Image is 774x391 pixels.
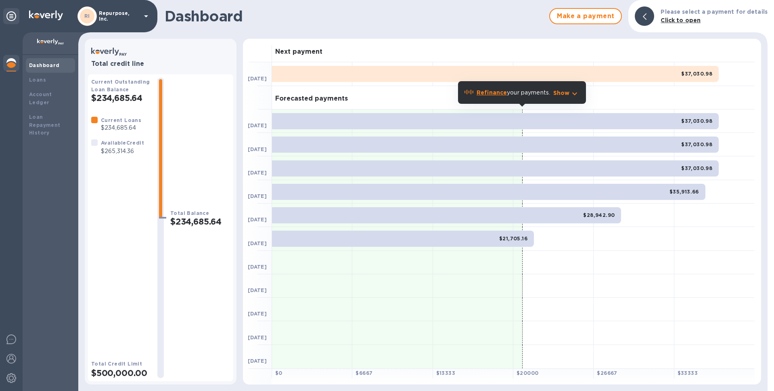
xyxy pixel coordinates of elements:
b: [DATE] [248,76,267,82]
b: [DATE] [248,122,267,128]
b: [DATE] [248,193,267,199]
b: [DATE] [248,240,267,246]
b: [DATE] [248,334,267,341]
b: $ 13333 [436,370,455,376]
b: $28,942.90 [583,212,615,218]
b: Please select a payment for details [661,8,768,15]
h2: $234,685.64 [91,93,151,103]
b: Click to open [661,17,701,23]
b: [DATE] [248,358,267,364]
b: $ 20000 [517,370,538,376]
b: Dashboard [29,62,60,68]
button: Show [553,89,579,97]
b: $ 6667 [356,370,372,376]
b: Total Balance [170,210,209,216]
h2: $500,000.00 [91,368,151,378]
b: $35,913.66 [669,189,699,195]
h1: Dashboard [165,8,545,25]
button: Make a payment [549,8,622,24]
span: Make a payment [556,11,615,21]
b: Loans [29,77,46,83]
b: $37,030.98 [681,141,712,147]
b: Account Ledger [29,91,52,105]
b: RI [84,13,90,19]
b: $37,030.98 [681,165,712,171]
b: $37,030.98 [681,71,712,77]
img: Logo [29,11,63,20]
b: $21,705.16 [499,235,527,242]
p: Repurpose, Inc. [99,11,139,22]
b: Available Credit [101,140,144,146]
b: Current Loans [101,117,141,123]
b: [DATE] [248,217,267,223]
b: $37,030.98 [681,118,712,124]
b: [DATE] [248,311,267,317]
p: Show [553,89,570,97]
p: your payments. [477,88,550,97]
b: [DATE] [248,287,267,293]
b: [DATE] [248,170,267,176]
b: [DATE] [248,146,267,152]
b: $ 0 [275,370,282,376]
b: Total Credit Limit [91,361,142,367]
b: Refinance [477,89,507,96]
b: $ 26667 [597,370,617,376]
b: Current Outstanding Loan Balance [91,79,150,92]
div: Unpin categories [3,8,19,24]
h2: $234,685.64 [170,217,230,227]
h3: Next payment [275,48,322,56]
b: $ 33333 [678,370,698,376]
h3: Total credit line [91,60,230,68]
b: [DATE] [248,264,267,270]
b: Loan Repayment History [29,114,61,136]
p: $265,314.36 [101,147,144,156]
h3: Forecasted payments [275,95,348,103]
p: $234,685.64 [101,124,141,132]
